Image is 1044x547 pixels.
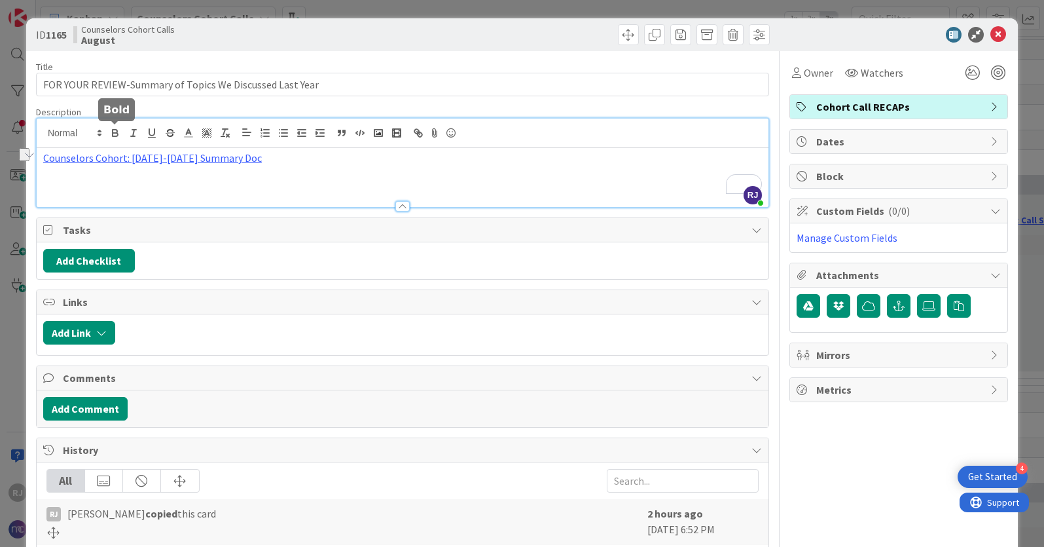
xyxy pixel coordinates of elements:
div: Open Get Started checklist, remaining modules: 4 [958,466,1028,488]
input: Search... [607,469,759,493]
div: Get Started [968,470,1017,483]
span: Owner [804,65,833,81]
div: 4 [1016,462,1028,474]
span: Attachments [816,267,984,283]
a: Manage Custom Fields [797,231,897,244]
span: [PERSON_NAME] this card [67,506,216,521]
span: Mirrors [816,347,984,363]
label: Title [36,61,53,73]
span: Counselors Cohort Calls [81,24,175,35]
button: Add Link [43,321,115,345]
span: History [63,442,745,458]
span: ( 0/0 ) [888,204,910,217]
b: copied [145,507,177,520]
span: Block [816,168,984,184]
span: Cohort Call RECAPs [816,99,984,115]
input: type card name here... [36,73,769,96]
b: 1165 [46,28,67,41]
b: August [81,35,175,45]
div: To enrich screen reader interactions, please activate Accessibility in Grammarly extension settings [37,148,768,207]
div: [DATE] 6:52 PM [647,506,759,538]
span: Comments [63,370,745,386]
h5: Bold [103,104,130,116]
div: RJ [46,507,61,521]
span: Links [63,294,745,310]
span: Watchers [861,65,903,81]
button: Add Checklist [43,249,135,273]
span: Description [36,106,81,118]
span: ID [36,27,67,43]
span: Custom Fields [816,203,984,219]
a: Counselors Cohort: [DATE]-[DATE] Summary Doc [43,151,262,164]
button: Add Comment [43,397,128,421]
span: Metrics [816,382,984,398]
span: Support [27,2,60,18]
b: 2 hours ago [647,507,703,520]
span: RJ [744,186,762,204]
span: Dates [816,134,984,149]
span: Tasks [63,222,745,238]
div: All [47,470,85,492]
